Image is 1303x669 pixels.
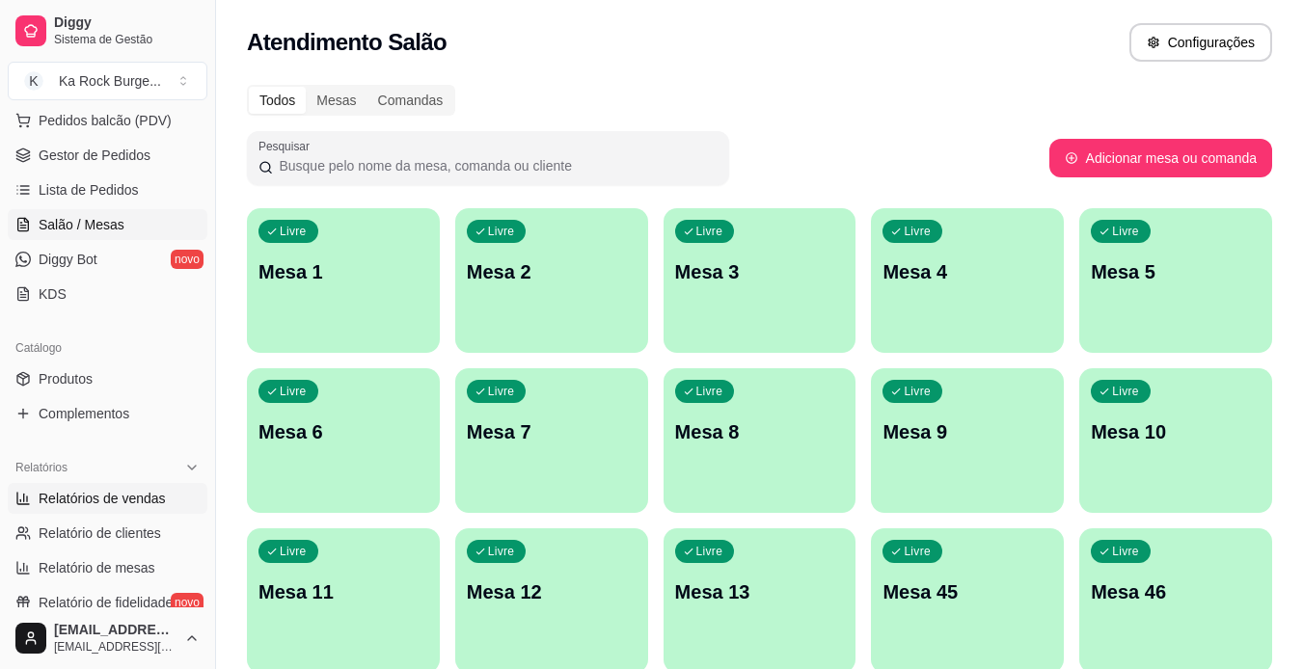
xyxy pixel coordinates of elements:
span: Relatório de clientes [39,523,161,543]
p: Mesa 4 [882,258,1052,285]
p: Livre [280,384,307,399]
button: Adicionar mesa ou comanda [1049,139,1272,177]
a: Salão / Mesas [8,209,207,240]
a: DiggySistema de Gestão [8,8,207,54]
a: Gestor de Pedidos [8,140,207,171]
span: [EMAIL_ADDRESS][DOMAIN_NAME] [54,622,176,639]
button: LivreMesa 9 [871,368,1064,513]
span: Diggy Bot [39,250,97,269]
p: Mesa 45 [882,578,1052,605]
p: Livre [488,224,515,239]
button: LivreMesa 8 [664,368,856,513]
p: Mesa 12 [467,578,637,605]
span: Relatório de fidelidade [39,593,173,612]
p: Livre [904,224,931,239]
span: Salão / Mesas [39,215,124,234]
button: LivreMesa 2 [455,208,648,353]
span: Diggy [54,14,200,32]
p: Mesa 6 [258,418,428,445]
div: Catálogo [8,333,207,363]
p: Livre [488,384,515,399]
a: Relatório de clientes [8,518,207,549]
div: Ka Rock Burge ... [59,71,161,91]
p: Mesa 3 [675,258,845,285]
p: Mesa 8 [675,418,845,445]
input: Pesquisar [273,156,718,175]
span: Produtos [39,369,93,388]
a: Complementos [8,398,207,429]
a: Relatórios de vendas [8,483,207,514]
button: LivreMesa 7 [455,368,648,513]
button: LivreMesa 5 [1079,208,1272,353]
button: Select a team [8,62,207,100]
div: Comandas [367,87,454,114]
p: Livre [280,224,307,239]
span: Sistema de Gestão [54,32,200,47]
h2: Atendimento Salão [247,27,447,58]
button: LivreMesa 6 [247,368,440,513]
a: Produtos [8,363,207,394]
button: LivreMesa 1 [247,208,440,353]
button: [EMAIL_ADDRESS][DOMAIN_NAME][EMAIL_ADDRESS][DOMAIN_NAME] [8,615,207,661]
p: Livre [488,544,515,559]
a: Relatório de mesas [8,552,207,583]
span: Pedidos balcão (PDV) [39,111,172,130]
p: Livre [1112,224,1139,239]
button: LivreMesa 4 [871,208,1064,353]
p: Livre [696,224,723,239]
p: Mesa 7 [467,418,637,445]
a: Diggy Botnovo [8,244,207,275]
p: Livre [1112,544,1139,559]
span: KDS [39,284,67,304]
span: Relatórios [15,460,68,475]
p: Livre [904,384,931,399]
button: Configurações [1129,23,1272,62]
span: Relatório de mesas [39,558,155,577]
a: KDS [8,279,207,309]
p: Mesa 1 [258,258,428,285]
button: LivreMesa 10 [1079,368,1272,513]
div: Mesas [306,87,366,114]
p: Mesa 13 [675,578,845,605]
p: Livre [1112,384,1139,399]
p: Livre [280,544,307,559]
label: Pesquisar [258,138,316,154]
p: Mesa 5 [1091,258,1261,285]
span: K [24,71,43,91]
span: Lista de Pedidos [39,180,139,200]
p: Mesa 2 [467,258,637,285]
span: Gestor de Pedidos [39,146,150,165]
p: Mesa 10 [1091,418,1261,445]
div: Todos [249,87,306,114]
a: Lista de Pedidos [8,174,207,205]
p: Mesa 11 [258,578,428,605]
p: Mesa 46 [1091,578,1261,605]
p: Livre [904,544,931,559]
span: [EMAIL_ADDRESS][DOMAIN_NAME] [54,639,176,655]
button: Pedidos balcão (PDV) [8,105,207,136]
a: Relatório de fidelidadenovo [8,587,207,618]
button: LivreMesa 3 [664,208,856,353]
span: Complementos [39,404,129,423]
p: Livre [696,384,723,399]
p: Mesa 9 [882,418,1052,445]
p: Livre [696,544,723,559]
span: Relatórios de vendas [39,489,166,508]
